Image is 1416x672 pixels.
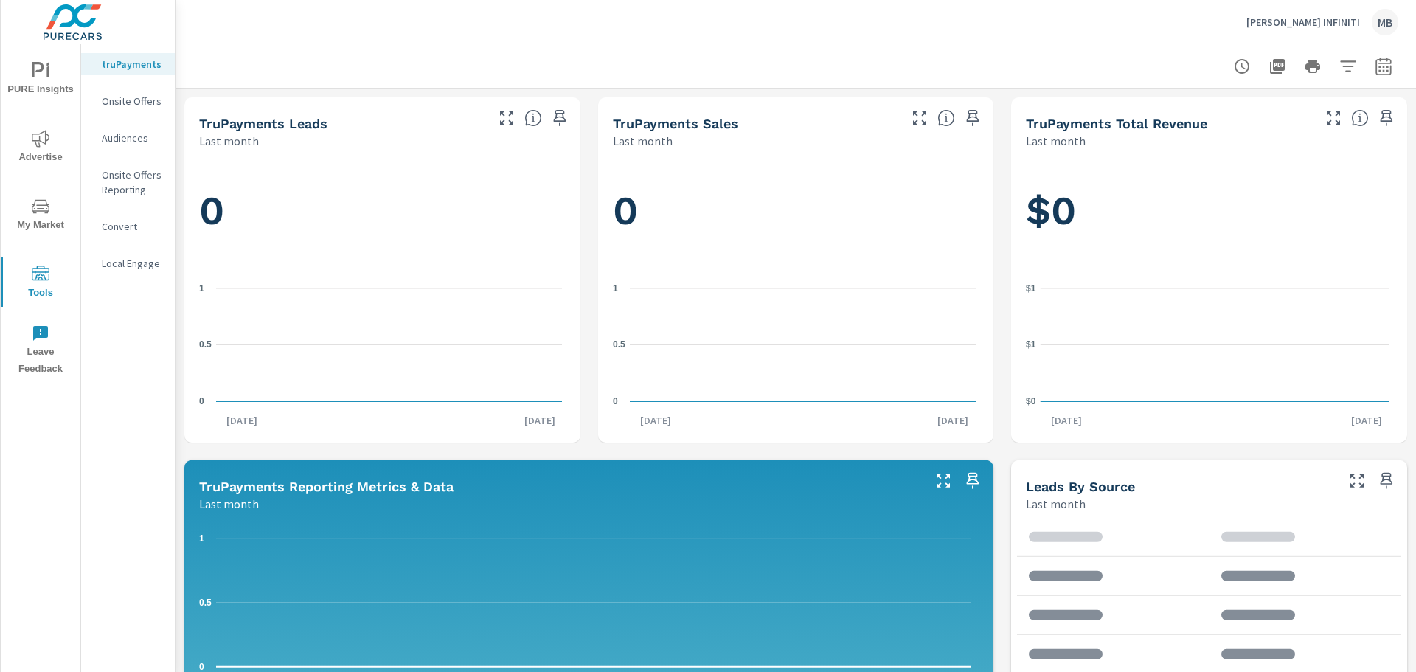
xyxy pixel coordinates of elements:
[199,132,259,150] p: Last month
[1372,9,1398,35] div: MB
[5,130,76,166] span: Advertise
[495,106,518,130] button: Make Fullscreen
[613,396,618,406] text: 0
[1263,52,1292,81] button: "Export Report to PDF"
[1333,52,1363,81] button: Apply Filters
[199,283,204,294] text: 1
[937,109,955,127] span: Number of sales matched to a truPayments lead. [Source: This data is sourced from the dealer's DM...
[1341,413,1392,428] p: [DATE]
[81,127,175,149] div: Audiences
[81,90,175,112] div: Onsite Offers
[199,479,454,494] h5: truPayments Reporting Metrics & Data
[1,44,80,384] div: nav menu
[961,469,985,493] span: Save this to your personalized report
[199,662,204,672] text: 0
[1246,15,1360,29] p: [PERSON_NAME] INFINITI
[199,396,204,406] text: 0
[1026,339,1036,350] text: $1
[102,219,163,234] p: Convert
[1026,132,1086,150] p: Last month
[81,252,175,274] div: Local Engage
[1041,413,1092,428] p: [DATE]
[102,256,163,271] p: Local Engage
[514,413,566,428] p: [DATE]
[102,131,163,145] p: Audiences
[1375,469,1398,493] span: Save this to your personalized report
[908,106,931,130] button: Make Fullscreen
[199,339,212,350] text: 0.5
[81,53,175,75] div: truPayments
[102,94,163,108] p: Onsite Offers
[630,413,681,428] p: [DATE]
[199,533,204,544] text: 1
[1298,52,1327,81] button: Print Report
[931,469,955,493] button: Make Fullscreen
[927,413,979,428] p: [DATE]
[5,62,76,98] span: PURE Insights
[102,57,163,72] p: truPayments
[5,198,76,234] span: My Market
[613,132,673,150] p: Last month
[1375,106,1398,130] span: Save this to your personalized report
[548,106,572,130] span: Save this to your personalized report
[1026,283,1036,294] text: $1
[1369,52,1398,81] button: Select Date Range
[1026,186,1392,236] h1: $0
[5,325,76,378] span: Leave Feedback
[613,283,618,294] text: 1
[613,116,738,131] h5: truPayments Sales
[199,116,327,131] h5: truPayments Leads
[102,167,163,197] p: Onsite Offers Reporting
[1026,116,1207,131] h5: truPayments Total Revenue
[199,495,259,513] p: Last month
[613,339,625,350] text: 0.5
[961,106,985,130] span: Save this to your personalized report
[613,186,979,236] h1: 0
[81,215,175,238] div: Convert
[1351,109,1369,127] span: Total revenue from sales matched to a truPayments lead. [Source: This data is sourced from the de...
[216,413,268,428] p: [DATE]
[1345,469,1369,493] button: Make Fullscreen
[81,164,175,201] div: Onsite Offers Reporting
[199,597,212,608] text: 0.5
[1322,106,1345,130] button: Make Fullscreen
[1026,495,1086,513] p: Last month
[199,186,566,236] h1: 0
[524,109,542,127] span: The number of truPayments leads.
[1026,479,1135,494] h5: Leads By Source
[5,266,76,302] span: Tools
[1026,396,1036,406] text: $0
